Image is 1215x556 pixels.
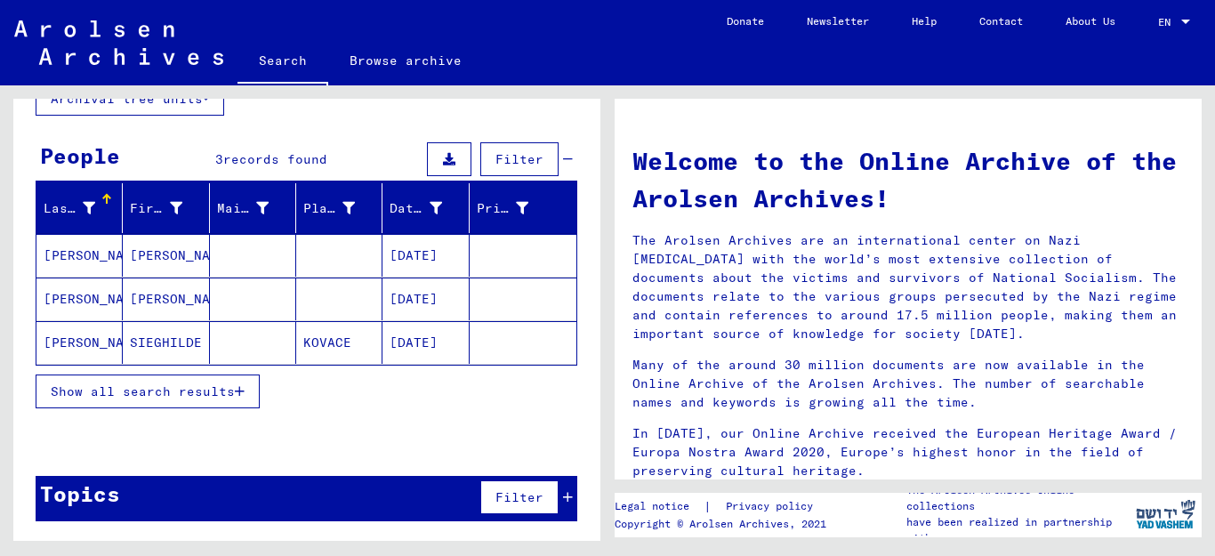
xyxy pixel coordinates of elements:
span: Filter [495,489,543,505]
p: Many of the around 30 million documents are now available in the Online Archive of the Arolsen Ar... [632,356,1184,412]
mat-cell: [PERSON_NAME] [123,278,209,320]
p: The Arolsen Archives are an international center on Nazi [MEDICAL_DATA] with the world’s most ext... [632,231,1184,343]
div: Place of Birth [303,194,382,222]
mat-header-cell: Place of Birth [296,183,382,233]
div: Last Name [44,199,95,218]
span: records found [223,151,327,167]
span: Show all search results [51,383,235,399]
p: In [DATE], our Online Archive received the European Heritage Award / Europa Nostra Award 2020, Eu... [632,424,1184,480]
h1: Welcome to the Online Archive of the Arolsen Archives! [632,142,1184,217]
mat-cell: SIEGHILDE [123,321,209,364]
div: People [40,140,120,172]
a: Privacy policy [712,497,834,516]
mat-cell: [PERSON_NAME] [36,321,123,364]
p: Copyright © Arolsen Archives, 2021 [615,516,834,532]
p: have been realized in partnership with [906,514,1129,546]
div: Place of Birth [303,199,355,218]
mat-cell: [PERSON_NAME] [123,234,209,277]
div: | [615,497,834,516]
mat-cell: [PERSON_NAME] [36,278,123,320]
mat-cell: [DATE] [382,278,469,320]
div: Date of Birth [390,199,441,218]
div: Maiden Name [217,194,295,222]
span: EN [1158,16,1178,28]
mat-header-cell: Prisoner # [470,183,576,233]
div: Date of Birth [390,194,468,222]
mat-cell: [DATE] [382,234,469,277]
img: yv_logo.png [1132,492,1199,536]
button: Filter [480,480,559,514]
mat-cell: [DATE] [382,321,469,364]
a: Browse archive [328,39,483,82]
button: Filter [480,142,559,176]
div: First Name [130,194,208,222]
div: Prisoner # [477,194,555,222]
div: Last Name [44,194,122,222]
div: First Name [130,199,181,218]
button: Show all search results [36,375,260,408]
div: Topics [40,478,120,510]
p: The Arolsen Archives online collections [906,482,1129,514]
span: 3 [215,151,223,167]
a: Legal notice [615,497,704,516]
img: Arolsen_neg.svg [14,20,223,65]
mat-cell: KOVACE [296,321,382,364]
mat-cell: [PERSON_NAME] [36,234,123,277]
mat-header-cell: First Name [123,183,209,233]
mat-header-cell: Date of Birth [382,183,469,233]
mat-header-cell: Maiden Name [210,183,296,233]
span: Filter [495,151,543,167]
button: Archival tree units [36,82,224,116]
div: Maiden Name [217,199,269,218]
a: Search [237,39,328,85]
div: Prisoner # [477,199,528,218]
mat-header-cell: Last Name [36,183,123,233]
